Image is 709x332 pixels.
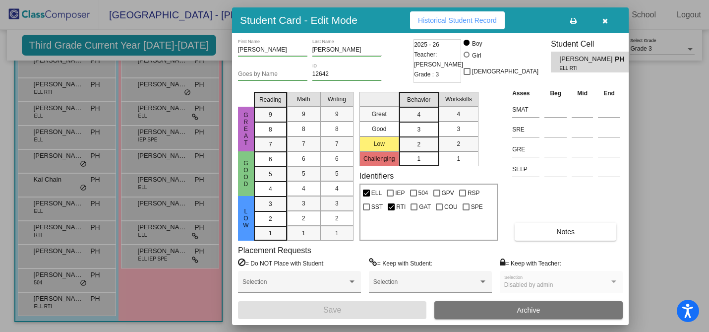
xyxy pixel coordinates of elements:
[414,40,439,50] span: 2025 - 26
[323,306,341,314] span: Save
[238,258,325,268] label: = Do NOT Place with Student:
[302,184,305,193] span: 4
[414,69,439,79] span: Grade : 3
[241,208,250,229] span: Low
[512,122,539,137] input: assessment
[560,65,608,72] span: ELL RTI
[302,199,305,208] span: 3
[500,258,561,268] label: = Keep with Teacher:
[371,201,383,213] span: SST
[542,88,569,99] th: Beg
[395,187,405,199] span: IEP
[302,169,305,178] span: 5
[335,110,339,119] span: 9
[457,154,460,163] span: 1
[335,199,339,208] span: 3
[414,50,463,69] span: Teacher: [PERSON_NAME]
[371,187,382,199] span: ELL
[238,71,307,78] input: goes by name
[269,140,272,149] span: 7
[457,125,460,133] span: 3
[512,102,539,117] input: assessment
[302,214,305,223] span: 2
[259,95,282,104] span: Reading
[417,125,420,134] span: 3
[517,306,540,314] span: Archive
[335,169,339,178] span: 5
[302,154,305,163] span: 6
[238,246,311,255] label: Placement Requests
[512,162,539,177] input: assessment
[410,11,505,29] button: Historical Student Record
[418,16,497,24] span: Historical Student Record
[396,201,406,213] span: RTI
[417,140,420,149] span: 2
[445,95,472,104] span: Workskills
[359,171,394,181] label: Identifiers
[335,125,339,133] span: 8
[551,39,637,49] h3: Student Cell
[269,170,272,179] span: 5
[472,39,482,48] div: Boy
[457,110,460,119] span: 4
[556,228,575,236] span: Notes
[417,154,420,163] span: 1
[472,51,481,60] div: Girl
[595,88,623,99] th: End
[434,301,623,319] button: Archive
[269,155,272,164] span: 6
[560,54,615,65] span: [PERSON_NAME]
[442,187,454,199] span: GPV
[407,95,430,104] span: Behavior
[302,110,305,119] span: 9
[312,71,382,78] input: Enter ID
[615,54,629,65] span: PH
[335,214,339,223] span: 2
[335,229,339,238] span: 1
[457,139,460,148] span: 2
[302,139,305,148] span: 7
[269,214,272,223] span: 2
[238,301,426,319] button: Save
[569,88,595,99] th: Mid
[472,66,538,77] span: [DEMOGRAPHIC_DATA]
[471,201,483,213] span: SPE
[269,229,272,238] span: 1
[297,95,310,104] span: Math
[241,160,250,188] span: Good
[269,185,272,194] span: 4
[515,223,616,241] button: Notes
[369,258,432,268] label: = Keep with Student:
[269,125,272,134] span: 8
[328,95,346,104] span: Writing
[417,110,420,119] span: 4
[335,154,339,163] span: 6
[241,112,250,146] span: Great
[302,125,305,133] span: 8
[418,187,428,199] span: 504
[510,88,542,99] th: Asses
[444,201,458,213] span: COU
[419,201,431,213] span: GAT
[504,281,553,288] span: Disabled by admin
[468,187,480,199] span: RSP
[302,229,305,238] span: 1
[240,14,357,26] h3: Student Card - Edit Mode
[512,142,539,157] input: assessment
[269,110,272,119] span: 9
[335,139,339,148] span: 7
[269,199,272,208] span: 3
[335,184,339,193] span: 4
